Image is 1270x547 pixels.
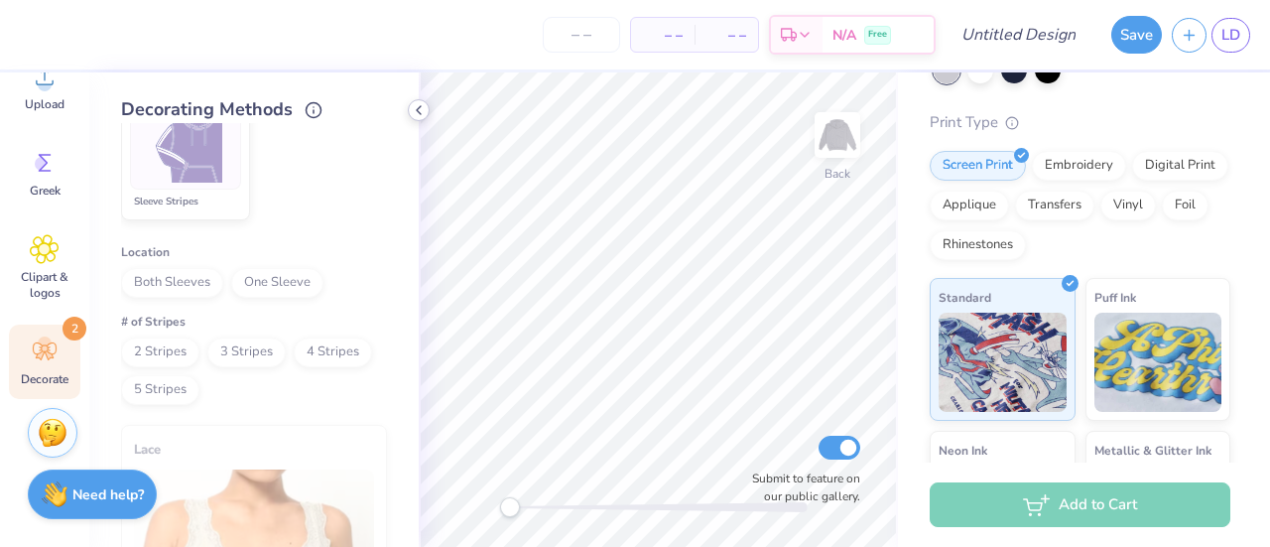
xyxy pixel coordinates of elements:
div: Rhinestones [930,230,1026,260]
button: Save [1111,16,1162,54]
img: Standard [939,313,1067,412]
span: One Sleeve [231,268,323,298]
input: – – [543,17,620,53]
span: Neon Ink [939,440,987,461]
span: Puff Ink [1094,287,1136,308]
span: 5 Stripes [121,375,199,405]
span: Clipart & logos [12,269,77,301]
div: Decorating Methods [121,96,387,123]
div: Foil [1162,191,1208,220]
span: Metallic & Glitter Ink [1094,440,1211,461]
span: – – [643,25,683,46]
img: Sleeve Stripes [149,109,223,184]
div: Applique [930,191,1009,220]
span: Standard [939,287,991,308]
strong: Need help? [72,485,144,504]
div: Sleeve Stripes [130,194,241,209]
span: N/A [832,25,856,46]
span: Location [121,244,170,260]
img: Puff Ink [1094,313,1222,412]
span: Free [868,28,887,42]
span: 2 [63,317,86,341]
div: Accessibility label [500,497,520,517]
span: Decorate [21,371,68,387]
span: 2 Stripes [121,338,199,367]
a: LD [1211,18,1250,53]
span: Upload [25,96,64,112]
div: Digital Print [1132,151,1228,181]
span: LD [1221,24,1240,47]
span: Both Sleeves [121,268,223,298]
input: Untitled Design [946,15,1091,55]
div: Screen Print [930,151,1026,181]
span: 3 Stripes [207,338,286,367]
img: Back [818,115,857,155]
span: # of Stripes [121,314,186,330]
span: 4 Stripes [294,338,372,367]
div: Vinyl [1100,191,1156,220]
div: Embroidery [1032,151,1126,181]
span: Greek [30,183,61,199]
div: Transfers [1015,191,1094,220]
div: Back [825,165,850,183]
span: – – [706,25,746,46]
div: Print Type [930,111,1230,134]
label: Submit to feature on our public gallery. [741,470,860,505]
